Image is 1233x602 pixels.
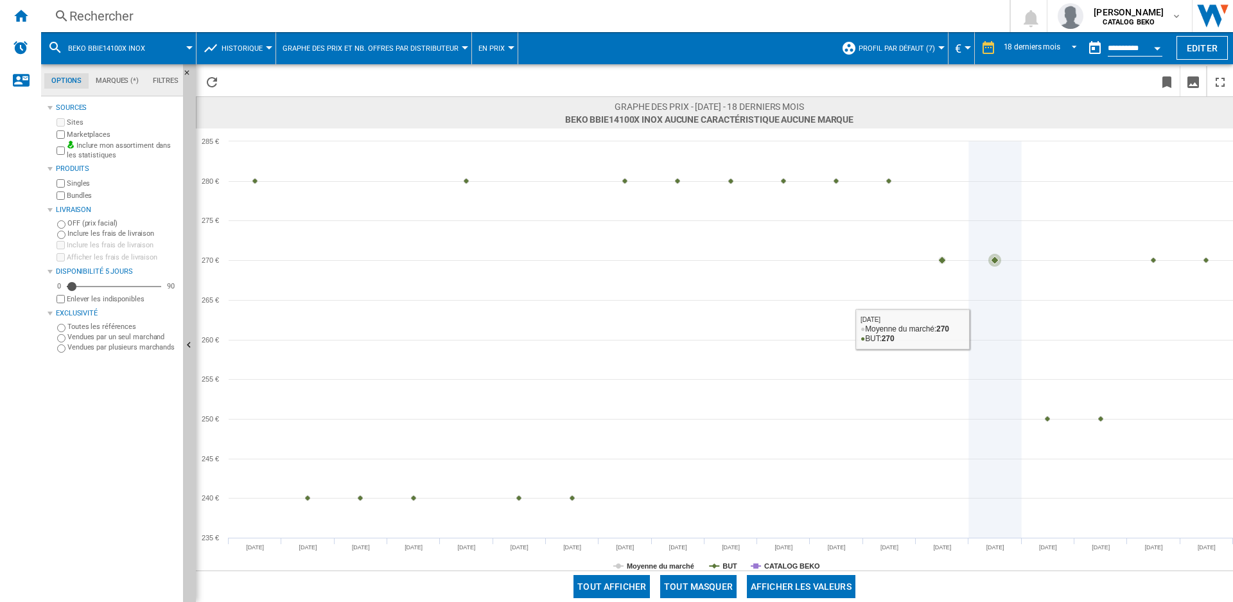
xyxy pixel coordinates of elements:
button: En prix [478,32,511,64]
label: Inclure les frais de livraison [67,229,178,238]
input: Afficher les frais de livraison [57,295,65,303]
label: Singles [67,179,178,188]
input: Sites [57,118,65,127]
input: Vendues par un seul marchand [57,334,66,342]
input: Singles [57,179,65,188]
span: BEKO BBIE14100X INOX [68,44,145,53]
div: 0 [54,281,64,291]
div: Profil par défaut (7) [841,32,941,64]
div: Rechercher [69,7,976,25]
tspan: [DATE] [1198,544,1216,551]
tspan: [DATE] [405,544,423,551]
label: Afficher les frais de livraison [67,252,178,262]
input: Afficher les frais de livraison [57,253,65,261]
tspan: 280 € [202,177,219,185]
input: Bundles [57,191,65,200]
tspan: [DATE] [352,544,370,551]
div: Produits [56,164,178,174]
button: Graphe des prix et nb. offres par distributeur [283,32,465,64]
tspan: [DATE] [511,544,529,551]
button: Tout afficher [573,575,650,598]
tspan: 270 € [202,256,219,264]
div: Historique [203,32,269,64]
label: Vendues par un seul marchand [67,332,178,342]
b: CATALOG BEKO [1103,18,1155,26]
button: BEKO BBIE14100X INOX [68,32,158,64]
button: Plein écran [1207,66,1233,96]
span: € [955,42,961,55]
div: Livraison [56,205,178,215]
button: Open calendar [1146,35,1169,58]
input: Inclure les frais de livraison [57,231,66,239]
input: OFF (prix facial) [57,220,66,229]
md-tab-item: Marques (*) [89,73,146,89]
label: OFF (prix facial) [67,218,178,228]
tspan: 245 € [202,455,219,463]
tspan: 285 € [202,137,219,145]
span: [PERSON_NAME] [1094,6,1164,19]
label: Enlever les indisponibles [67,294,178,304]
tspan: Moyenne du marché [627,562,694,570]
md-menu: Currency [949,32,975,64]
div: Exclusivité [56,308,178,319]
span: Graphe des prix - [DATE] - 18 derniers mois [565,100,853,113]
button: Afficher les valeurs [747,575,855,598]
div: 18 derniers mois [1004,42,1060,51]
button: Historique [222,32,269,64]
tspan: 275 € [202,217,219,224]
button: Télécharger en image [1180,66,1206,96]
div: Disponibilité 5 Jours [56,267,178,277]
button: Créer un favoris [1154,66,1180,96]
button: md-calendar [1082,35,1108,61]
label: Inclure mon assortiment dans les statistiques [67,141,178,161]
tspan: BUT [722,562,737,570]
md-tab-item: Options [44,73,89,89]
div: 90 [164,281,178,291]
input: Inclure les frais de livraison [57,241,65,249]
tspan: 235 € [202,534,219,542]
span: Historique [222,44,263,53]
tspan: [DATE] [722,544,740,551]
tspan: [DATE] [880,544,898,551]
input: Toutes les références [57,324,66,332]
tspan: [DATE] [1092,544,1110,551]
div: Sources [56,103,178,113]
tspan: [DATE] [774,544,792,551]
img: alerts-logo.svg [13,40,28,55]
tspan: [DATE] [616,544,634,551]
button: Tout masquer [660,575,737,598]
div: BEKO BBIE14100X INOX [48,32,189,64]
tspan: [DATE] [299,544,317,551]
tspan: [DATE] [458,544,476,551]
label: Vendues par plusieurs marchands [67,342,178,352]
label: Bundles [67,191,178,200]
tspan: [DATE] [933,544,951,551]
button: Editer [1176,36,1228,60]
button: Recharger [199,66,225,96]
tspan: 240 € [202,494,219,502]
input: Inclure mon assortiment dans les statistiques [57,143,65,159]
button: € [955,32,968,64]
tspan: [DATE] [1145,544,1163,551]
tspan: [DATE] [1039,544,1057,551]
tspan: 260 € [202,336,219,344]
button: Profil par défaut (7) [859,32,941,64]
tspan: 265 € [202,296,219,304]
tspan: 250 € [202,415,219,423]
label: Sites [67,118,178,127]
span: Graphe des prix et nb. offres par distributeur [283,44,459,53]
tspan: [DATE] [986,544,1004,551]
md-select: REPORTS.WIZARD.STEPS.REPORT.STEPS.REPORT_OPTIONS.PERIOD: 18 derniers mois [1002,38,1082,59]
md-tab-item: Filtres [146,73,186,89]
span: Profil par défaut (7) [859,44,935,53]
label: Marketplaces [67,130,178,139]
tspan: [DATE] [563,544,581,551]
span: En prix [478,44,505,53]
tspan: [DATE] [828,544,846,551]
img: profile.jpg [1058,3,1083,29]
tspan: CATALOG BEKO [764,562,820,570]
input: Marketplaces [57,130,65,139]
